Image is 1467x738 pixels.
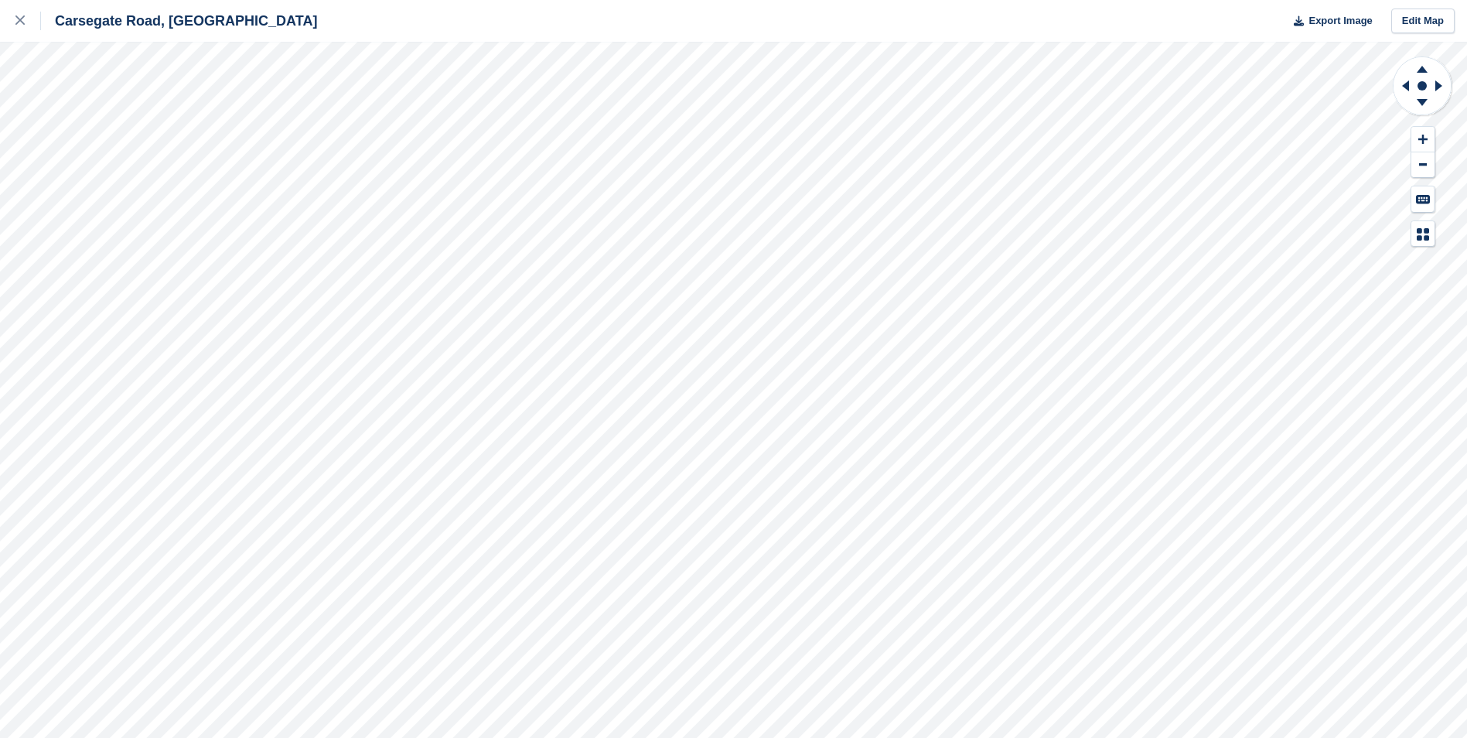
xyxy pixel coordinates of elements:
[1411,127,1435,152] button: Zoom In
[1411,186,1435,212] button: Keyboard Shortcuts
[1284,9,1373,34] button: Export Image
[1411,221,1435,247] button: Map Legend
[1411,152,1435,178] button: Zoom Out
[41,12,317,30] div: Carsegate Road, [GEOGRAPHIC_DATA]
[1391,9,1455,34] a: Edit Map
[1308,13,1372,29] span: Export Image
